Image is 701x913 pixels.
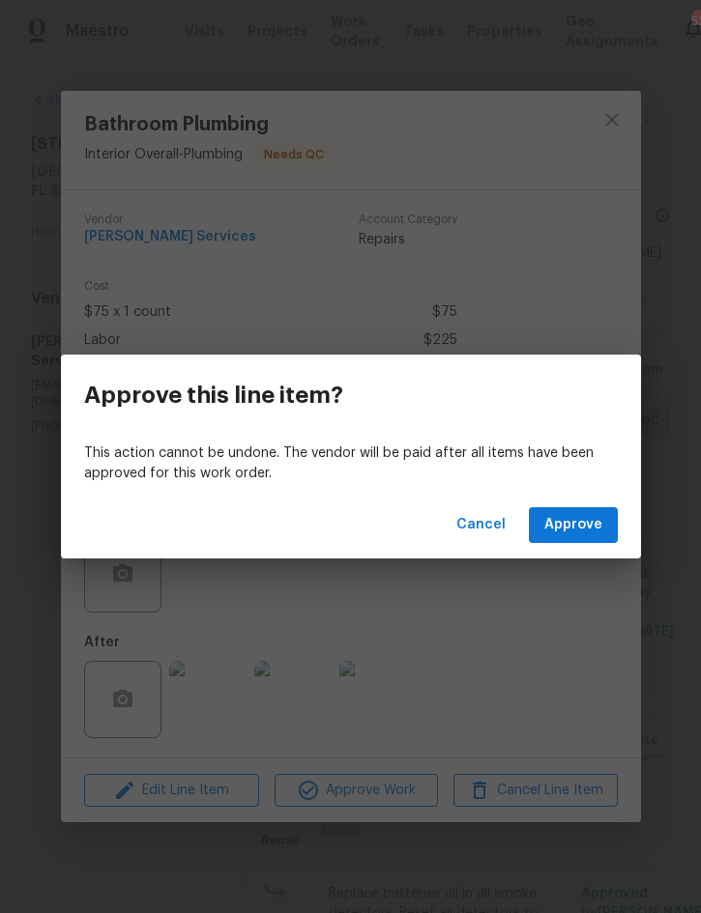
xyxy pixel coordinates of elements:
[456,513,506,537] span: Cancel
[529,507,618,543] button: Approve
[449,507,513,543] button: Cancel
[544,513,602,537] span: Approve
[84,382,343,409] h3: Approve this line item?
[84,443,618,484] p: This action cannot be undone. The vendor will be paid after all items have been approved for this...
